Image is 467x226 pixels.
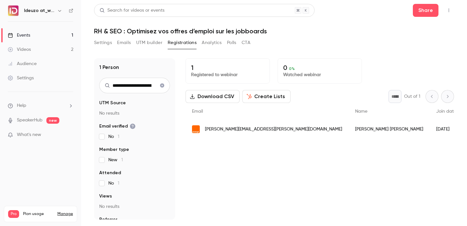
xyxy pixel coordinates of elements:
p: No results [99,110,170,117]
span: Attended [99,170,121,176]
h1: RH & SEO : Optimisez vos offres d’emploi sur les jobboards [94,27,454,35]
span: Help [17,102,26,109]
h6: Ideuzo at_work [24,7,54,14]
span: New [108,157,123,163]
div: Audience [8,61,37,67]
a: SpeakerHub [17,117,42,124]
button: Create Lists [242,90,291,103]
p: Registered to webinar [191,72,264,78]
div: Videos [8,46,31,53]
p: 1 [191,64,264,72]
span: What's new [17,131,41,138]
a: Manage [57,211,73,217]
p: Watched webinar [283,72,356,78]
span: 1 [118,134,119,139]
span: Plan usage [23,211,54,217]
button: Download CSV [186,90,240,103]
button: CTA [242,38,250,48]
span: Email verified [99,123,136,130]
span: No [108,180,119,186]
span: No [108,133,119,140]
span: Email [192,109,203,114]
p: 0 [283,64,356,72]
div: [PERSON_NAME] [PERSON_NAME] [349,120,430,138]
span: Views [99,193,112,199]
button: UTM builder [136,38,162,48]
img: Ideuzo at_work [8,6,18,16]
button: Analytics [202,38,222,48]
span: 0 % [289,66,295,71]
span: Name [355,109,367,114]
li: help-dropdown-opener [8,102,73,109]
button: Clear search [157,80,167,91]
p: No results [99,203,170,210]
div: [DATE] [430,120,463,138]
span: UTM Source [99,100,126,106]
iframe: Noticeable Trigger [66,132,73,138]
span: 1 [121,158,123,162]
span: new [46,117,59,124]
div: Events [8,32,30,39]
span: 1 [118,181,119,186]
span: Referrer [99,216,117,223]
span: Pro [8,210,19,218]
h1: 1 Person [99,63,119,71]
span: [PERSON_NAME][EMAIL_ADDRESS][PERSON_NAME][DOMAIN_NAME] [205,126,342,133]
div: Settings [8,75,34,81]
button: Share [413,4,438,17]
button: Registrations [168,38,197,48]
span: Join date [436,109,456,114]
div: Search for videos or events [100,7,164,14]
button: Emails [117,38,131,48]
span: Member type [99,146,129,153]
button: Polls [227,38,236,48]
p: Out of 1 [404,93,420,100]
img: orange.fr [192,125,200,133]
button: Settings [94,38,112,48]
